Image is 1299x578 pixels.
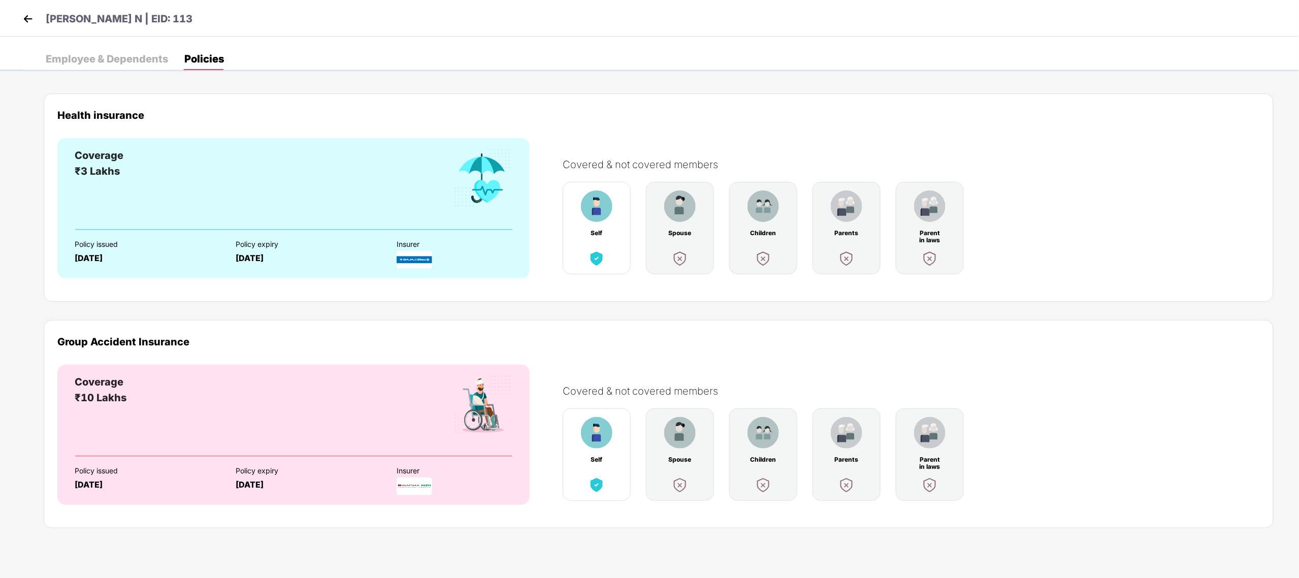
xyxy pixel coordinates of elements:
[46,11,192,27] p: [PERSON_NAME] N | EID: 113
[748,190,779,222] img: benefitCardImg
[748,417,779,448] img: benefitCardImg
[588,249,606,268] img: benefitCardImg
[236,480,379,490] div: [DATE]
[837,476,856,494] img: benefitCardImg
[452,374,512,435] img: benefitCardImg
[75,480,218,490] div: [DATE]
[397,467,540,475] div: Insurer
[917,230,943,237] div: Parent in laws
[75,467,218,475] div: Policy issued
[236,467,379,475] div: Policy expiry
[75,392,126,404] span: ₹10 Lakhs
[667,230,693,237] div: Spouse
[914,417,946,448] img: benefitCardImg
[917,456,943,463] div: Parent in laws
[921,249,939,268] img: benefitCardImg
[664,190,696,222] img: benefitCardImg
[671,249,689,268] img: benefitCardImg
[75,374,126,390] div: Coverage
[667,456,693,463] div: Spouse
[914,190,946,222] img: benefitCardImg
[671,476,689,494] img: benefitCardImg
[452,148,512,209] img: benefitCardImg
[750,230,776,237] div: Children
[581,190,612,222] img: benefitCardImg
[921,476,939,494] img: benefitCardImg
[397,240,540,248] div: Insurer
[75,253,218,263] div: [DATE]
[236,240,379,248] div: Policy expiry
[588,476,606,494] img: benefitCardImg
[397,477,432,495] img: InsurerLogo
[831,417,862,448] img: benefitCardImg
[750,456,776,463] div: Children
[581,417,612,448] img: benefitCardImg
[754,476,772,494] img: benefitCardImg
[57,109,1260,121] div: Health insurance
[563,385,1270,397] div: Covered & not covered members
[583,230,610,237] div: Self
[583,456,610,463] div: Self
[75,240,218,248] div: Policy issued
[46,54,168,64] div: Employee & Dependents
[20,11,36,26] img: back
[754,249,772,268] img: benefitCardImg
[833,230,860,237] div: Parents
[75,148,123,164] div: Coverage
[57,336,1260,347] div: Group Accident Insurance
[236,253,379,263] div: [DATE]
[833,456,860,463] div: Parents
[397,251,432,269] img: InsurerLogo
[831,190,862,222] img: benefitCardImg
[184,54,224,64] div: Policies
[563,158,1270,171] div: Covered & not covered members
[664,417,696,448] img: benefitCardImg
[75,165,120,177] span: ₹3 Lakhs
[837,249,856,268] img: benefitCardImg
